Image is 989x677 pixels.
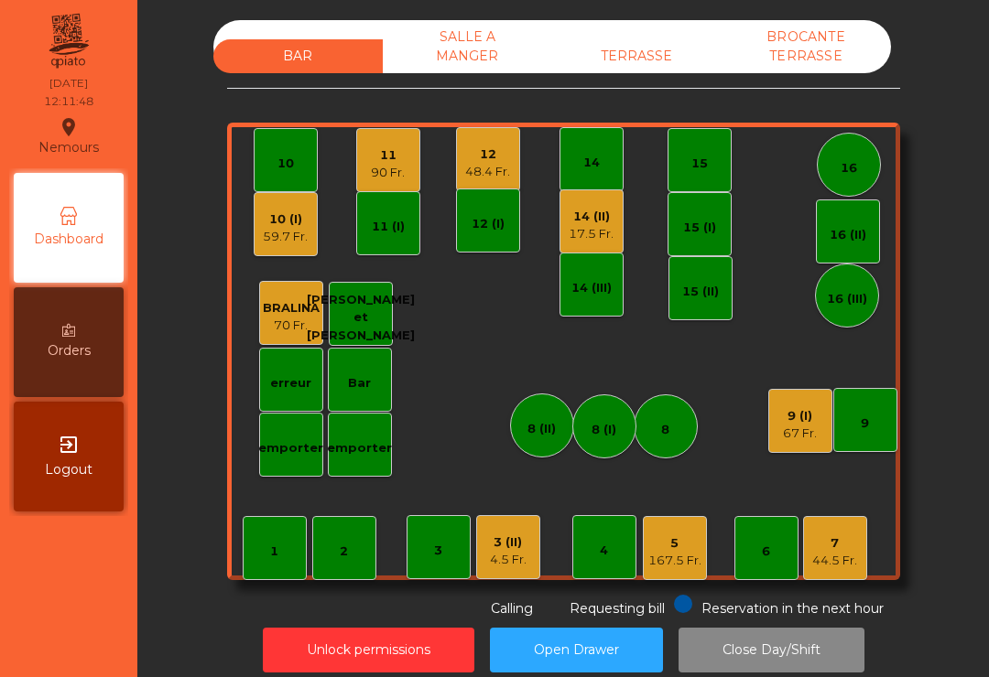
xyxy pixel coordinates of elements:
div: 12 (I) [472,215,505,233]
div: 9 [861,414,869,433]
div: 4.5 Fr. [490,551,527,569]
div: 12 [465,145,510,164]
div: emporter [327,439,392,457]
div: 7 [812,534,857,553]
div: 59.7 Fr. [263,228,308,246]
div: 8 [661,421,669,439]
div: BAR [213,39,383,73]
div: 10 (I) [263,210,308,229]
i: exit_to_app [58,434,80,456]
div: 8 (II) [527,420,556,438]
div: 167.5 Fr. [648,552,701,570]
div: 10 [277,155,294,173]
div: TERRASSE [552,39,722,73]
div: 15 [691,155,708,173]
div: Bar [348,374,371,392]
div: 16 (II) [830,226,866,244]
div: 14 [583,154,600,172]
span: Requesting bill [570,600,665,617]
div: 11 [371,146,405,165]
div: 16 [841,159,857,177]
div: BRALINA [263,299,320,317]
div: 14 (III) [571,279,612,297]
div: 44.5 Fr. [812,552,857,570]
button: Close Day/Shift [679,628,864,672]
div: 6 [762,543,770,561]
div: erreur [270,374,311,392]
div: 16 (III) [827,290,867,308]
div: BROCANTE TERRASSE [722,20,891,73]
div: 90 Fr. [371,164,405,182]
div: 17.5 Fr. [569,225,614,243]
div: [DATE] [49,75,88,91]
span: Logout [45,460,92,479]
div: 8 (I) [592,421,616,439]
div: emporter [258,439,323,457]
div: 3 (II) [490,533,527,552]
div: Nemours [38,113,99,159]
div: 14 (II) [569,208,614,226]
div: 11 (I) [372,218,405,236]
div: SALLE A MANGER [383,20,552,73]
div: [PERSON_NAME] et [PERSON_NAME] [307,291,415,345]
img: qpiato [46,9,91,73]
span: Dashboard [34,230,103,249]
div: 15 (I) [683,219,716,237]
div: 48.4 Fr. [465,163,510,181]
div: 12:11:48 [44,93,93,110]
button: Unlock permissions [263,628,474,672]
div: 2 [340,543,348,561]
i: location_on [58,116,80,138]
div: 67 Fr. [783,424,817,443]
div: 5 [648,534,701,553]
div: 4 [600,542,608,560]
button: Open Drawer [490,628,663,672]
div: 9 (I) [783,407,817,425]
div: 70 Fr. [263,317,320,335]
div: 15 (II) [682,283,719,301]
span: Orders [48,341,91,360]
div: 1 [270,543,278,561]
span: Calling [491,600,533,617]
div: 3 [434,542,442,560]
span: Reservation in the next hour [701,600,884,617]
